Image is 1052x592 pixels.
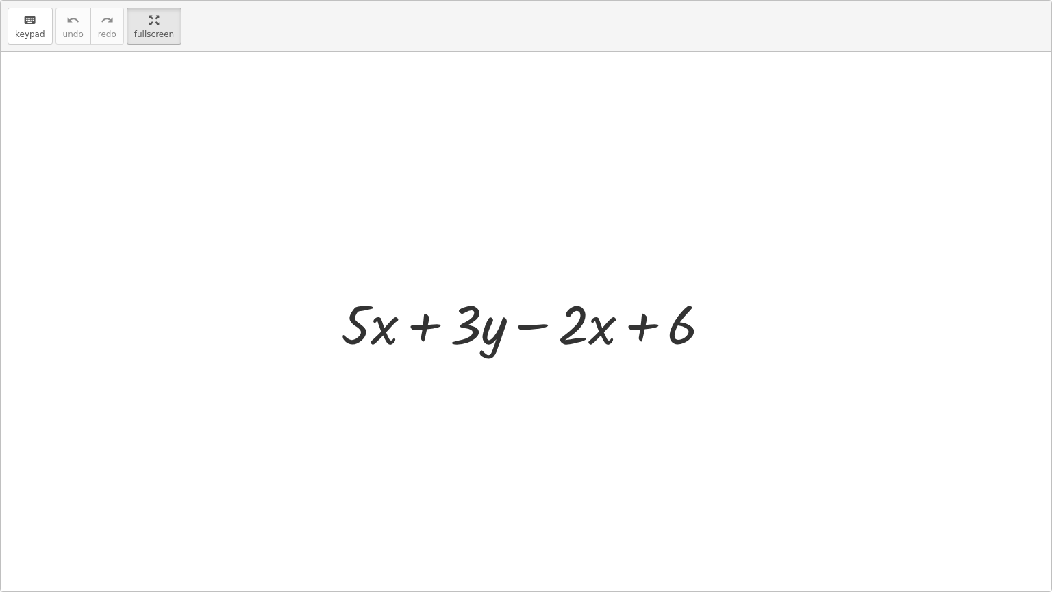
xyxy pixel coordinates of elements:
button: keyboardkeypad [8,8,53,45]
i: undo [66,12,79,29]
span: keypad [15,29,45,39]
span: undo [63,29,84,39]
i: keyboard [23,12,36,29]
span: redo [98,29,116,39]
button: redoredo [90,8,124,45]
button: fullscreen [127,8,181,45]
span: fullscreen [134,29,174,39]
i: redo [101,12,114,29]
button: undoundo [55,8,91,45]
